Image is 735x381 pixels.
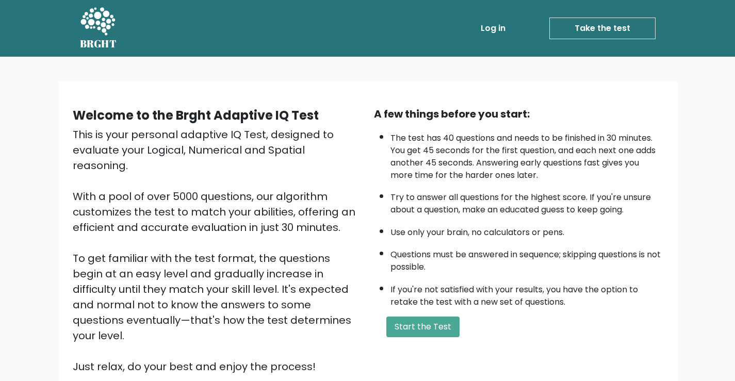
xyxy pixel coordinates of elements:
li: The test has 40 questions and needs to be finished in 30 minutes. You get 45 seconds for the firs... [390,127,663,181]
a: Take the test [549,18,656,39]
li: Use only your brain, no calculators or pens. [390,221,663,239]
b: Welcome to the Brght Adaptive IQ Test [73,107,319,124]
h5: BRGHT [80,38,117,50]
li: Questions must be answered in sequence; skipping questions is not possible. [390,243,663,273]
li: Try to answer all questions for the highest score. If you're unsure about a question, make an edu... [390,186,663,216]
a: Log in [477,18,510,39]
li: If you're not satisfied with your results, you have the option to retake the test with a new set ... [390,278,663,308]
div: A few things before you start: [374,106,663,122]
div: This is your personal adaptive IQ Test, designed to evaluate your Logical, Numerical and Spatial ... [73,127,362,374]
a: BRGHT [80,4,117,53]
button: Start the Test [386,317,460,337]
